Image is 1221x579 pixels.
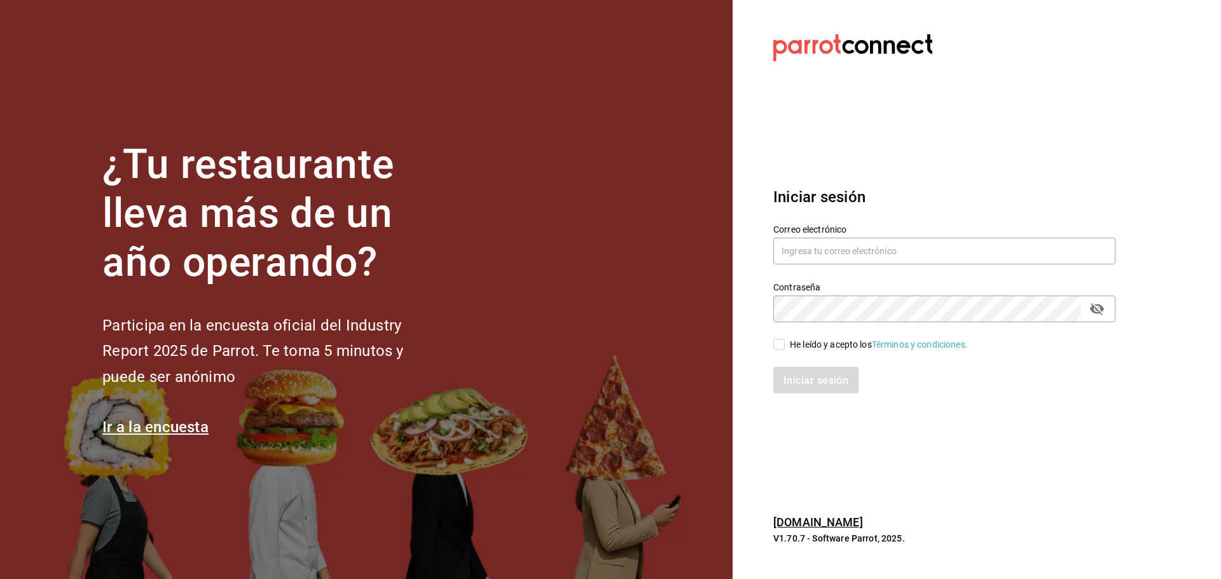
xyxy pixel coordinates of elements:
[773,188,866,206] font: Iniciar sesión
[102,418,209,436] a: Ir a la encuesta
[102,140,394,286] font: ¿Tu restaurante lleva más de un año operando?
[773,515,863,529] a: [DOMAIN_NAME]
[773,238,1115,264] input: Ingresa tu correo electrónico
[773,533,905,543] font: V1.70.7 - Software Parrot, 2025.
[1086,298,1108,320] button: campo de contraseña
[102,317,403,386] font: Participa en la encuesta oficial del Industry Report 2025 de Parrot. Te toma 5 minutos y puede se...
[773,224,846,235] font: Correo electrónico
[790,339,872,350] font: He leído y acepto los
[773,282,820,292] font: Contraseña
[872,339,968,350] a: Términos y condiciones.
